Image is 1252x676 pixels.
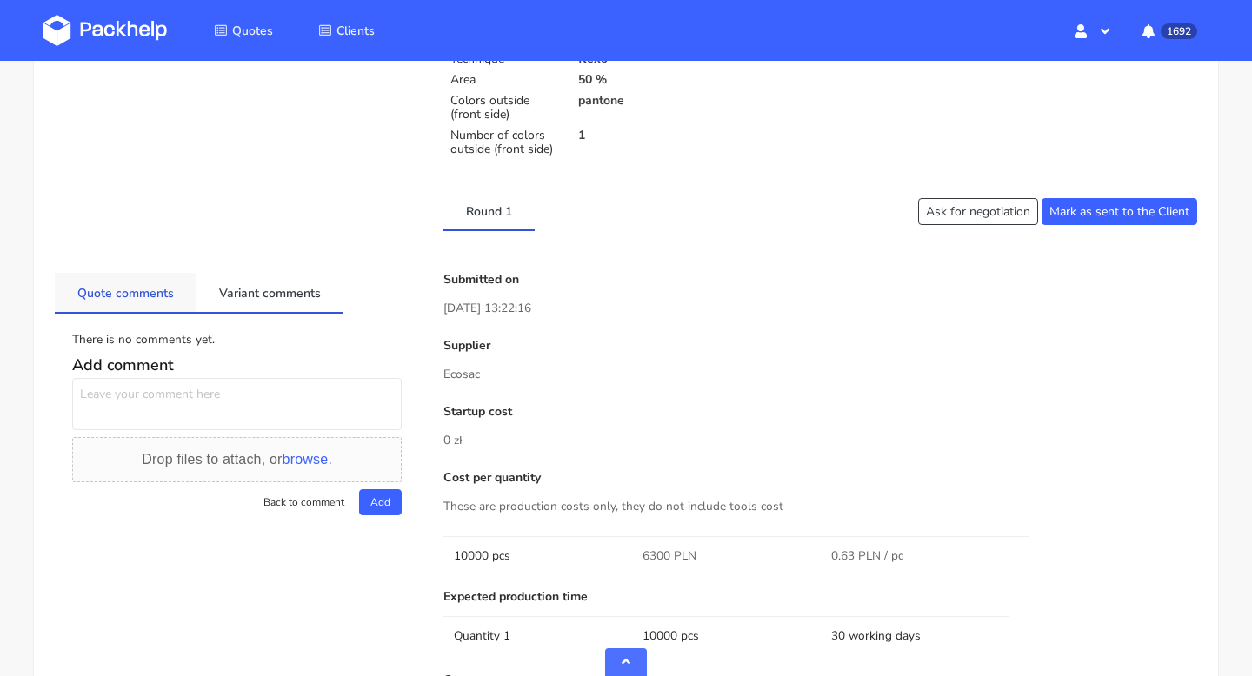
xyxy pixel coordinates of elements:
p: Submitted on [443,273,1197,287]
p: pantone [578,94,809,108]
a: Round 1 [443,191,535,229]
div: There is no comments yet. [72,331,402,348]
p: 50 % [578,73,809,87]
button: Back to comment [252,489,356,515]
p: Ecosac [443,365,1197,384]
span: Clients [336,23,375,39]
span: Quotes [232,23,273,39]
p: Startup cost [443,405,1197,419]
p: Number of colors outside (front side) [450,129,556,156]
p: Colors outside (front side) [450,94,556,122]
h5: Add comment [72,355,402,375]
p: Cost per quantity [443,471,1197,485]
a: Clients [297,15,396,46]
span: Drop files to attach, or [142,452,332,467]
button: 1692 [1129,15,1209,46]
td: 30 working days [821,616,1009,655]
p: 1 [578,129,809,142]
a: Quotes [193,15,294,46]
span: 1692 [1161,23,1197,39]
img: Dashboard [43,15,167,46]
span: 6300 PLN [643,547,696,565]
button: Add [359,489,402,515]
td: 10000 pcs [632,616,821,655]
p: Supplier [443,339,1197,353]
p: Technique [450,52,556,66]
p: flexo [578,52,809,66]
td: Quantity 1 [443,616,632,655]
button: Mark as sent to the Client [1042,198,1197,225]
a: Quote comments [55,273,196,311]
td: 10000 pcs [443,536,632,575]
a: Variant comments [196,273,343,311]
p: Area [450,73,556,87]
span: browse. [283,452,332,467]
button: Ask for negotiation [918,198,1038,225]
p: Expected production time [443,590,1197,604]
p: 0 zł [443,431,1197,450]
p: [DATE] 13:22:16 [443,299,1197,318]
span: 0.63 PLN / pc [831,547,903,565]
p: These are production costs only, they do not include tools cost [443,497,1197,516]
